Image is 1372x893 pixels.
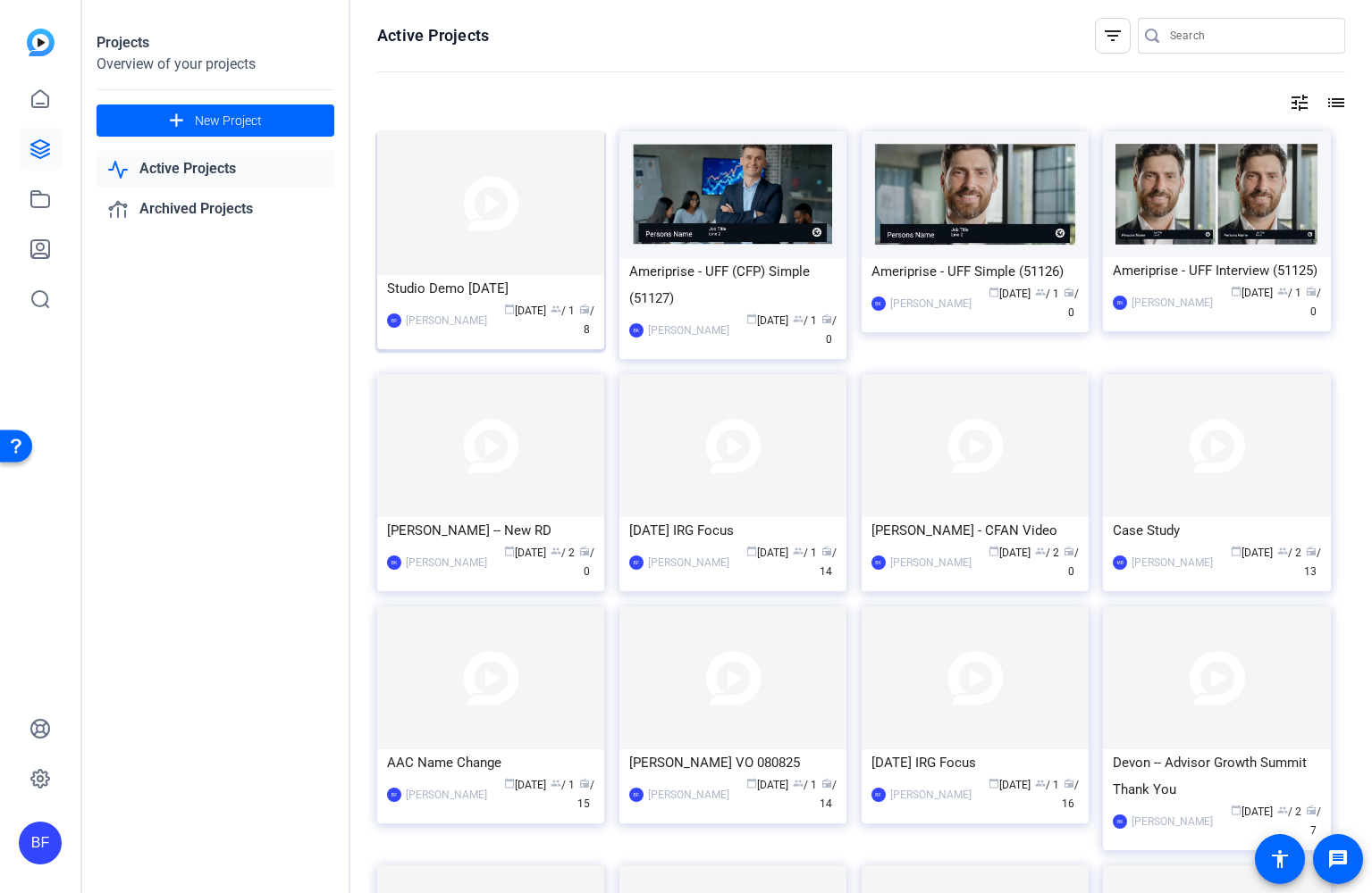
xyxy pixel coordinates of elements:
span: radio [1306,546,1317,556]
img: blue-gradient.svg [27,29,55,56]
div: Devon -- Advisor Growth Summit Thank You [1113,749,1320,803]
div: Ameriprise - UFF (CFP) Simple (51127) [629,258,837,312]
span: / 2 [1277,805,1301,818]
span: group [1035,778,1046,789]
div: BK [387,555,401,570]
div: [PERSON_NAME] [648,321,729,339]
span: radio [1306,286,1317,296]
span: radio [1064,287,1074,297]
span: / 0 [1064,547,1079,578]
span: / 1 [1277,287,1301,299]
button: New Project [97,104,334,137]
span: group [551,546,561,556]
span: group [551,778,561,789]
div: BK [871,555,886,570]
div: MB [1113,555,1127,570]
span: [DATE] [989,288,1031,300]
span: [DATE] [1231,287,1273,299]
div: [PERSON_NAME] [890,295,972,313]
div: BF [387,788,401,802]
span: calendar_today [746,546,757,556]
span: [DATE] [746,547,788,559]
div: AAC Name Change [387,749,594,776]
span: [DATE] [989,779,1031,791]
span: / 1 [793,779,817,791]
h1: Active Projects [377,25,489,46]
div: BK [871,296,886,311]
div: [PERSON_NAME] [406,554,487,572]
div: Overview of your projects [97,54,334,75]
span: calendar_today [746,778,757,789]
span: [DATE] [989,547,1031,559]
span: / 0 [821,314,837,346]
span: [DATE] [1231,805,1273,818]
div: BK [1113,814,1127,829]
div: BF [629,788,644,802]
span: calendar_today [746,313,757,324]
div: [PERSON_NAME] [406,312,487,330]
div: [PERSON_NAME] [1132,813,1213,830]
div: [PERSON_NAME] [890,554,972,572]
div: [PERSON_NAME] [406,786,487,804]
span: [DATE] [504,305,546,317]
div: [PERSON_NAME] [648,554,729,572]
a: Active Projects [97,151,334,188]
span: / 1 [1035,288,1059,300]
span: calendar_today [504,546,515,556]
mat-icon: list [1324,92,1345,113]
span: / 1 [551,779,575,791]
span: / 0 [1064,288,1079,319]
span: radio [1064,546,1074,556]
span: calendar_today [504,304,515,314]
span: / 14 [820,779,837,810]
span: group [793,546,804,556]
span: calendar_today [504,778,515,789]
div: Ameriprise - UFF Simple (51126) [871,258,1079,285]
div: [DATE] IRG Focus [629,517,837,544]
span: radio [1306,805,1317,815]
div: [PERSON_NAME] [648,786,729,804]
span: / 1 [1035,779,1059,791]
span: radio [579,778,590,789]
span: group [1277,805,1288,815]
span: radio [579,304,590,314]
span: radio [1064,778,1074,789]
span: / 2 [1035,547,1059,559]
div: BF [387,313,401,328]
div: [PERSON_NAME] -- New RD [387,517,594,544]
span: / 1 [551,305,575,317]
span: radio [579,546,590,556]
div: Studio Demo [DATE] [387,275,594,302]
div: BK [1113,296,1127,310]
div: [PERSON_NAME] [1132,554,1213,572]
span: group [1035,287,1046,297]
span: group [1277,286,1288,296]
div: BF [871,788,886,802]
span: [DATE] [1231,547,1273,559]
span: group [793,313,804,324]
span: / 15 [577,779,594,810]
span: / 8 [579,305,594,336]
div: Case Study [1113,517,1320,544]
span: / 13 [1304,547,1321,578]
mat-icon: filter_list [1102,25,1124,46]
div: [PERSON_NAME] [890,786,972,804]
div: BK [629,323,644,338]
div: [PERSON_NAME] [1132,294,1213,312]
span: radio [821,778,832,789]
span: / 7 [1306,805,1321,837]
mat-icon: add [165,110,188,132]
div: BF [629,555,644,570]
span: New Project [195,112,262,130]
div: [PERSON_NAME] - CFAN Video [871,517,1079,544]
span: calendar_today [989,546,999,556]
div: Ameriprise - UFF Interview (51125) [1113,257,1320,284]
span: / 0 [1306,287,1321,318]
span: [DATE] [504,547,546,559]
mat-icon: message [1327,848,1349,870]
span: calendar_today [1231,805,1242,815]
span: / 2 [551,547,575,559]
div: Projects [97,32,334,54]
span: radio [821,546,832,556]
span: / 2 [1277,547,1301,559]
